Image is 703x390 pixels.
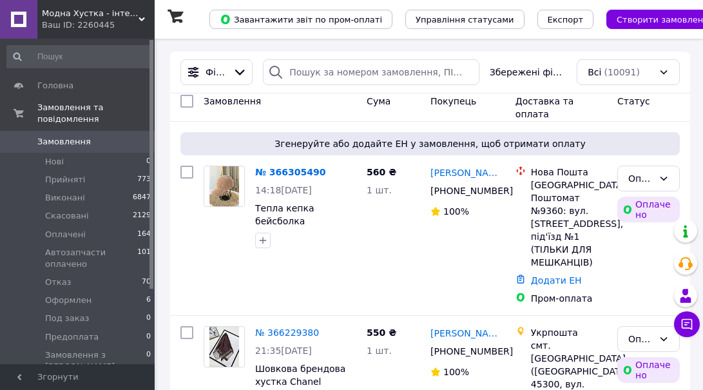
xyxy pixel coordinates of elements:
[428,182,497,200] div: [PHONE_NUMBER]
[209,327,240,367] img: Фото товару
[255,346,312,356] span: 21:35[DATE]
[137,247,151,270] span: 101
[604,67,639,77] span: (10091)
[430,166,505,179] a: [PERSON_NAME]
[133,210,151,222] span: 2129
[45,295,91,306] span: Оформлен
[531,292,607,305] div: Пром-оплата
[548,15,584,24] span: Експорт
[531,166,607,179] div: Нова Пошта
[146,349,151,373] span: 0
[367,327,396,338] span: 550 ₴
[263,59,479,85] input: Пошук за номером замовлення, ПІБ покупця, номером телефону, Email, номером накладної
[146,313,151,324] span: 0
[45,192,85,204] span: Виконані
[617,197,680,222] div: Оплачено
[146,295,151,306] span: 6
[37,136,91,148] span: Замовлення
[133,192,151,204] span: 6847
[45,229,86,240] span: Оплачені
[37,102,155,125] span: Замовлення та повідомлення
[428,342,497,360] div: [PHONE_NUMBER]
[204,326,245,367] a: Фото товару
[42,19,155,31] div: Ваш ID: 2260445
[674,311,700,337] button: Чат з покупцем
[367,346,392,356] span: 1 шт.
[204,166,245,207] a: Фото товару
[255,327,319,338] a: № 366229380
[220,14,382,25] span: Завантажити звіт по пром-оплаті
[204,96,261,106] span: Замовлення
[45,210,89,222] span: Скасовані
[137,229,151,240] span: 164
[45,349,146,373] span: Замовлення з [PERSON_NAME]
[209,166,240,206] img: Фото товару
[430,96,476,106] span: Покупець
[531,179,607,269] div: [GEOGRAPHIC_DATA], Поштомат №9360: вул. [STREET_ADDRESS], під'їзд №1 (ТІЛЬКИ ДЛЯ МЕШКАНЦІВ)
[37,80,73,92] span: Головна
[531,326,607,339] div: Укрпошта
[515,96,573,119] span: Доставка та оплата
[443,367,469,377] span: 100%
[617,96,650,106] span: Статус
[588,66,601,79] span: Всі
[45,156,64,168] span: Нові
[617,357,680,383] div: Оплачено
[45,331,99,343] span: Предоплата
[206,66,227,79] span: Фільтри
[255,203,351,278] a: Тепла кепка бейсболка вельветова на флісі демісезонна (чоловіча, жіноча) бежева
[416,15,514,24] span: Управління статусами
[45,313,89,324] span: Под заказ
[430,327,505,340] a: [PERSON_NAME]
[628,171,653,186] div: Оплачено
[255,167,325,177] a: № 366305490
[142,277,151,288] span: 70
[367,185,392,195] span: 1 шт.
[45,277,72,288] span: Отказ
[255,185,312,195] span: 14:18[DATE]
[443,206,469,217] span: 100%
[186,137,675,150] span: Згенеруйте або додайте ЕН у замовлення, щоб отримати оплату
[146,331,151,343] span: 0
[146,156,151,168] span: 0
[531,275,582,286] a: Додати ЕН
[367,167,396,177] span: 560 ₴
[367,96,390,106] span: Cума
[209,10,392,29] button: Завантажити звіт по пром-оплаті
[42,8,139,19] span: Модна Хустка - інтернет-магазин стильних аксесуарів
[45,247,137,270] span: Автозапчасти оплачено
[137,174,151,186] span: 773
[628,332,653,346] div: Оплачено
[45,174,85,186] span: Прийняті
[490,66,567,79] span: Збережені фільтри:
[405,10,525,29] button: Управління статусами
[6,45,152,68] input: Пошук
[537,10,594,29] button: Експорт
